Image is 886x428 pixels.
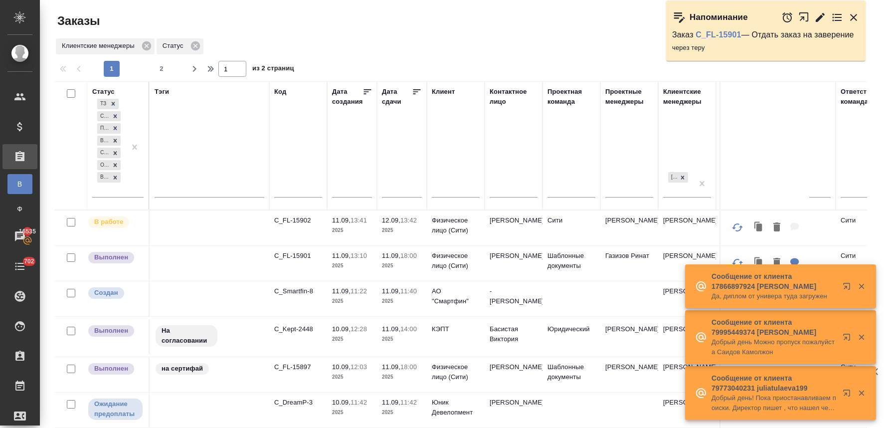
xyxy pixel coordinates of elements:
span: 2 [154,64,170,74]
td: (МБ) ООО "Монблан" [716,211,836,245]
p: на сертифай [162,364,203,374]
p: 11.09, [382,325,400,333]
td: [PERSON_NAME] [485,357,542,392]
p: Да, диплом от универа туда загружен [711,291,836,301]
div: Выставляет ПМ после сдачи и проведения начислений. Последний этап для ПМа [87,251,144,264]
td: [PERSON_NAME] [658,357,716,392]
div: Выставляет ПМ после принятия заказа от КМа [87,215,144,229]
p: 11:42 [351,399,367,406]
button: Закрыть [851,333,872,342]
td: Сити [542,211,600,245]
p: 18:00 [400,252,417,259]
p: 2025 [332,296,372,306]
p: Заказ — Отдать заказ на заверение [672,30,860,40]
p: 13:42 [400,216,417,224]
td: [PERSON_NAME] [600,319,658,354]
div: ТЗ, Создан, Подтвержден, В работе, Сдан без статистики, Ожидание предоплаты, Выполнен [96,159,122,172]
div: Проектная команда [547,87,595,107]
p: Выполнен [94,364,128,374]
div: Выставляет ПМ после сдачи и проведения начислений. Последний этап для ПМа [87,362,144,376]
p: 11.09, [382,287,400,295]
p: Выполнен [94,326,128,336]
p: Добрый день! Пока приостанавливаем поиски. Директор пишет , что нашел человека.Жду результатов согла [711,393,836,413]
p: Сообщение от клиента 17866897924 [PERSON_NAME] [711,271,836,291]
p: 11:40 [400,287,417,295]
button: Закрыть [851,282,872,291]
p: Создан [94,288,118,298]
p: 11.09, [332,252,351,259]
p: Статус [163,41,187,51]
td: [PERSON_NAME] [658,211,716,245]
button: Клонировать [749,253,768,273]
div: ТЗ, Создан, Подтвержден, В работе, Сдан без статистики, Ожидание предоплаты, Выполнен [96,122,122,135]
a: 702 [2,254,37,279]
p: Клиентские менеджеры [62,41,138,51]
span: Заказы [55,13,100,29]
div: Выставляется автоматически при создании заказа [87,286,144,300]
p: 2025 [382,296,422,306]
div: Клиентские менеджеры [663,87,711,107]
div: Сдан без статистики [97,148,110,158]
p: 11:42 [400,399,417,406]
div: [PERSON_NAME] [668,172,677,183]
p: 2025 [382,261,422,271]
div: ТЗ, Создан, Подтвержден, В работе, Сдан без статистики, Ожидание предоплаты, Выполнен [96,110,122,123]
p: Сообщение от клиента 79773040231 juliatulaeva199 [711,373,836,393]
p: 12.09, [382,216,400,224]
p: 13:41 [351,216,367,224]
div: Ожидание предоплаты [97,160,110,171]
td: [PERSON_NAME] [600,211,658,245]
td: [PERSON_NAME] [658,281,716,316]
p: Напоминание [690,12,748,22]
button: Отложить [781,11,793,23]
button: Открыть в новой вкладке [837,276,861,300]
p: 2025 [382,408,422,418]
div: Контактное лицо [490,87,537,107]
div: Выполнен [97,172,110,183]
p: Физическое лицо (Сити) [432,362,480,382]
p: 2025 [332,372,372,382]
div: Клиент [432,87,455,97]
p: 11.09, [382,399,400,406]
td: Юридический [542,319,600,354]
p: 10.09, [332,325,351,333]
button: Редактировать [814,11,826,23]
div: В работе [97,136,110,146]
span: В [12,179,27,189]
button: Открыть в новой вкладке [798,6,810,28]
td: [PERSON_NAME] [658,246,716,281]
button: Удалить [768,253,785,273]
td: - [PERSON_NAME] [485,281,542,316]
td: [PERSON_NAME] [485,393,542,428]
td: [PERSON_NAME] [658,319,716,354]
div: Тэги [155,87,169,97]
p: 11.09, [332,216,351,224]
td: Шаблонные документы [542,246,600,281]
button: Открыть в новой вкладке [837,327,861,351]
div: ТЗ, Создан, Подтвержден, В работе, Сдан без статистики, Ожидание предоплаты, Выполнен [96,171,122,184]
a: 16535 [2,224,37,249]
div: ТЗ, Создан, Подтвержден, В работе, Сдан без статистики, Ожидание предоплаты, Выполнен [96,135,122,147]
td: [PERSON_NAME] [658,393,716,428]
td: [PERSON_NAME] [485,246,542,281]
p: Физическое лицо (Сити) [432,251,480,271]
td: [PERSON_NAME] [600,357,658,392]
p: 11.09, [382,363,400,371]
div: Дата создания [332,87,362,107]
p: Физическое лицо (Сити) [432,215,480,235]
p: 10.09, [332,399,351,406]
button: Закрыть [851,389,872,398]
div: На согласовании [155,324,264,348]
div: Выставляет ПМ после сдачи и проведения начислений. Последний этап для ПМа [87,324,144,338]
td: Газизов Ринат [600,246,658,281]
p: через теру [672,43,860,53]
p: 13:10 [351,252,367,259]
p: Ожидание предоплаты [94,399,137,419]
p: 2025 [382,334,422,344]
div: Лямина Надежда [667,171,689,184]
div: Подтвержден [97,123,110,134]
td: Шаблонные документы [542,357,600,392]
td: (МБ) ООО "Монблан" [716,246,836,281]
div: Клиентские менеджеры [56,38,155,54]
p: Сообщение от клиента 79995449374 [PERSON_NAME] [711,317,836,337]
